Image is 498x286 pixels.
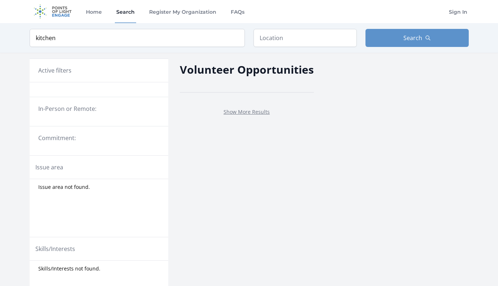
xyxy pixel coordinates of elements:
[35,163,63,172] legend: Issue area
[38,134,160,142] legend: Commitment:
[35,244,75,253] legend: Skills/Interests
[30,29,245,47] input: Keyword
[38,265,100,272] span: Skills/Interests not found.
[38,66,72,75] h3: Active filters
[254,29,357,47] input: Location
[180,61,314,78] h2: Volunteer Opportunities
[38,183,90,191] span: Issue area not found.
[365,29,469,47] button: Search
[403,34,422,42] span: Search
[224,108,270,115] a: Show More Results
[38,104,160,113] legend: In-Person or Remote:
